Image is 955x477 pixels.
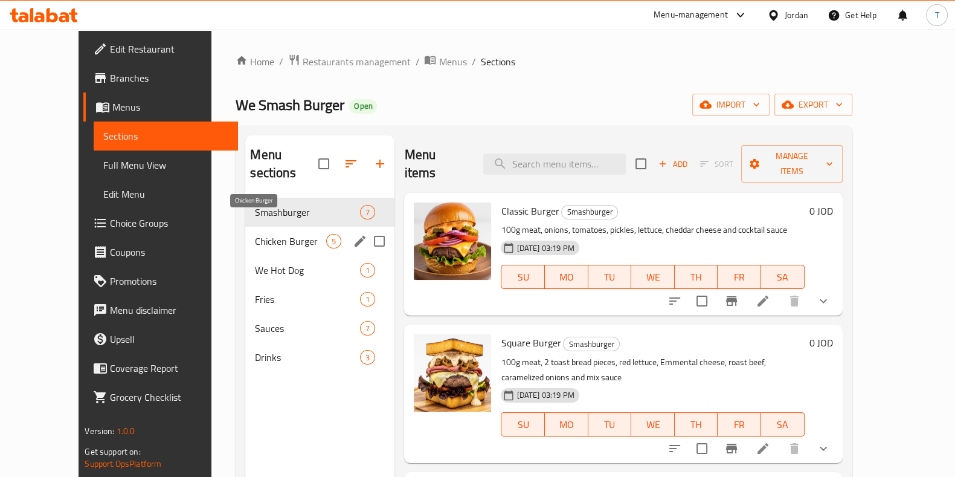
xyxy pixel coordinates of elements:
span: Smashburger [562,205,617,219]
span: Sections [103,129,228,143]
div: Smashburger [561,205,618,219]
span: Sections [480,54,515,69]
a: Menus [83,92,238,122]
div: Smashburger7 [245,198,394,227]
button: import [692,94,770,116]
li: / [415,54,419,69]
div: Menu-management [654,8,728,22]
p: 100g meat, onions, tomatoes, pickles, lettuce, cheddar cheese and cocktail sauce [501,222,804,238]
button: sort-choices [660,287,689,316]
span: 7 [361,323,375,334]
span: MO [550,416,584,433]
div: Fries1 [245,285,394,314]
span: TU [593,416,627,433]
svg: Show Choices [816,441,831,456]
button: Add [654,155,692,174]
span: Add [657,157,689,171]
span: TU [593,268,627,286]
button: export [774,94,852,116]
span: Menus [439,54,466,69]
span: Smashburger [564,337,619,351]
div: Drinks3 [245,343,394,372]
span: Select section [628,151,654,177]
span: Menus [112,100,228,114]
a: Branches [83,63,238,92]
span: Manage items [751,149,833,179]
button: SA [761,265,805,289]
button: WE [631,265,675,289]
span: Sauces [255,321,360,336]
span: Square Burger [501,334,561,352]
a: Edit Restaurant [83,34,238,63]
a: Edit menu item [756,441,770,456]
button: FR [718,412,761,436]
span: 1.0.0 [117,423,135,439]
span: WE [636,268,670,286]
span: Promotions [110,274,228,288]
a: Home [236,54,274,69]
span: Add item [654,155,692,174]
span: Version: [85,423,114,439]
button: Branch-specific-item [717,434,746,463]
a: Restaurants management [288,54,410,70]
span: [DATE] 03:19 PM [512,389,579,401]
span: Coupons [110,245,228,259]
div: Chicken Burger5edit [245,227,394,256]
a: Upsell [83,325,238,354]
span: Get support on: [85,444,140,459]
span: SU [506,416,539,433]
span: Edit Menu [103,187,228,201]
span: import [702,97,760,112]
div: Open [349,99,377,114]
button: Manage items [741,145,843,183]
button: show more [809,287,838,316]
a: Edit menu item [756,294,770,308]
span: Chicken Burger [255,234,326,248]
h6: 0 JOD [809,334,833,351]
button: edit [351,232,369,250]
span: FR [722,416,756,433]
div: items [360,205,375,219]
div: items [326,234,341,248]
span: T [934,8,939,22]
button: FR [718,265,761,289]
button: Branch-specific-item [717,287,746,316]
li: / [279,54,283,69]
span: WE [636,416,670,433]
span: Restaurants management [303,54,410,69]
button: SU [501,412,544,436]
img: Classic Burger [414,203,491,280]
div: items [360,350,375,365]
h6: 0 JOD [809,203,833,219]
span: Select to update [689,436,715,461]
a: Coupons [83,238,238,267]
span: We Hot Dog [255,263,360,277]
span: Upsell [110,332,228,346]
div: items [360,263,375,277]
span: 1 [361,265,375,276]
button: delete [780,287,809,316]
button: MO [545,412,588,436]
div: We Hot Dog1 [245,256,394,285]
a: Sections [94,122,238,151]
span: Select all sections [311,151,336,177]
span: 5 [327,236,341,247]
a: Menus [424,54,466,70]
span: MO [550,268,584,286]
span: SA [766,268,800,286]
span: SA [766,416,800,433]
span: 3 [361,352,375,363]
svg: Show Choices [816,294,831,308]
a: Promotions [83,267,238,296]
div: Jordan [785,8,808,22]
nav: Menu sections [245,193,394,377]
span: Full Menu View [103,158,228,172]
div: Sauces7 [245,314,394,343]
span: Fries [255,292,360,307]
span: Drinks [255,350,360,365]
button: TU [588,412,632,436]
a: Edit Menu [94,180,238,209]
span: Sort sections [336,149,365,178]
button: delete [780,434,809,463]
